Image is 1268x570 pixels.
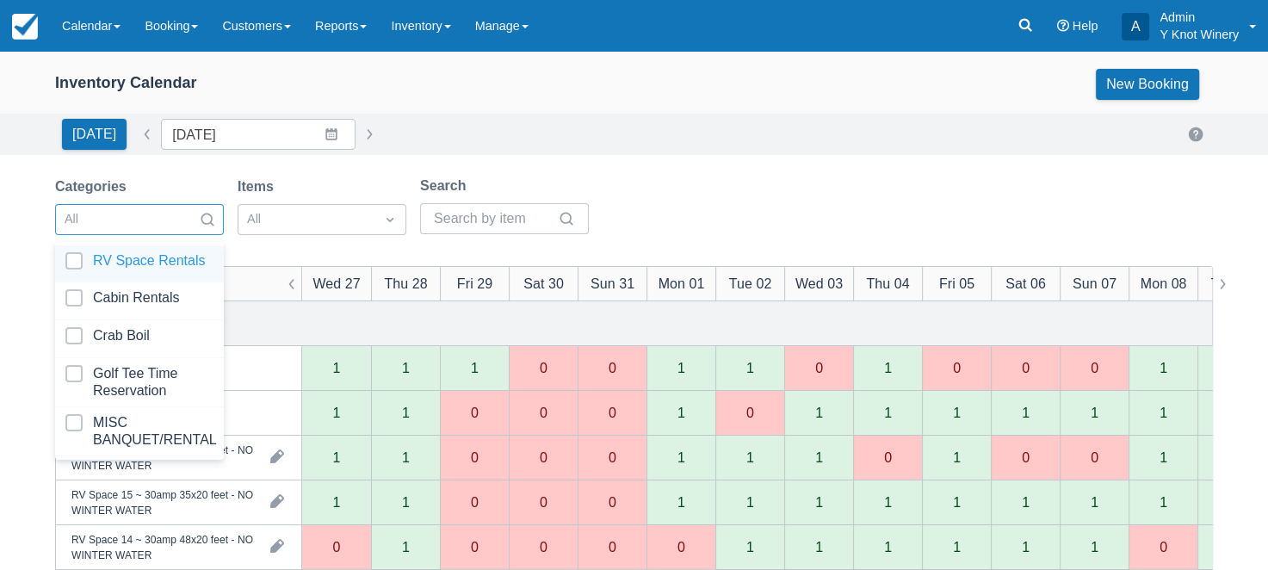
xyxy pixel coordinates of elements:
[1073,19,1098,33] span: Help
[646,525,715,570] div: 0
[991,436,1060,480] div: 0
[715,391,784,436] div: 0
[71,531,257,562] div: RV Space 14 ~ 30amp 48x20 feet - NO WINTER WATER
[715,436,784,480] div: 1
[302,480,371,525] div: 1
[1060,391,1129,436] div: 1
[1122,13,1149,40] div: A
[591,273,634,294] div: Sun 31
[93,414,217,449] div: MISC BANQUET/RENTAL
[677,495,685,509] div: 1
[238,177,281,197] label: Items
[402,540,410,554] div: 1
[540,495,547,509] div: 0
[991,525,1060,570] div: 1
[646,480,715,525] div: 1
[609,406,616,419] div: 0
[578,391,646,436] div: 0
[784,436,853,480] div: 1
[1060,436,1129,480] div: 0
[509,391,578,436] div: 0
[1022,495,1030,509] div: 1
[578,346,646,391] div: 0
[371,346,440,391] div: 1
[815,540,823,554] div: 1
[1060,480,1129,525] div: 1
[677,361,685,375] div: 1
[371,436,440,480] div: 1
[991,346,1060,391] div: 0
[1197,525,1266,570] div: 1
[746,450,754,464] div: 1
[1022,406,1030,419] div: 1
[746,406,754,419] div: 0
[1129,525,1197,570] div: 0
[371,480,440,525] div: 1
[578,480,646,525] div: 0
[1141,273,1187,294] div: Mon 08
[715,480,784,525] div: 1
[402,450,410,464] div: 1
[1073,273,1116,294] div: Sun 07
[853,525,922,570] div: 1
[1091,406,1098,419] div: 1
[853,436,922,480] div: 0
[381,211,399,228] span: Dropdown icon
[853,391,922,436] div: 1
[1160,495,1167,509] div: 1
[384,273,427,294] div: Thu 28
[71,486,257,517] div: RV Space 15 ~ 30amp 35x20 feet - NO WINTER WATER
[784,391,853,436] div: 1
[677,450,685,464] div: 1
[509,480,578,525] div: 0
[884,406,892,419] div: 1
[420,176,473,196] label: Search
[1057,20,1069,32] i: Help
[953,540,961,554] div: 1
[540,361,547,375] div: 0
[853,346,922,391] div: 1
[1197,436,1266,480] div: 1
[578,525,646,570] div: 0
[371,391,440,436] div: 1
[509,436,578,480] div: 0
[302,525,371,570] div: 0
[1060,346,1129,391] div: 0
[746,361,754,375] div: 1
[1197,480,1266,525] div: 1
[953,406,961,419] div: 1
[853,480,922,525] div: 1
[953,361,961,375] div: 0
[1129,480,1197,525] div: 1
[784,346,853,391] div: 0
[1129,391,1197,436] div: 1
[884,450,892,464] div: 0
[677,406,685,419] div: 1
[609,361,616,375] div: 0
[815,450,823,464] div: 1
[646,346,715,391] div: 1
[578,436,646,480] div: 0
[199,211,216,228] span: Search
[440,436,509,480] div: 0
[1005,273,1046,294] div: Sat 06
[1096,69,1199,100] a: New Booking
[609,495,616,509] div: 0
[509,346,578,391] div: 0
[884,495,892,509] div: 1
[333,540,341,554] div: 0
[991,391,1060,436] div: 1
[1211,273,1254,294] div: Tue 09
[302,436,371,480] div: 1
[991,480,1060,525] div: 1
[509,525,578,570] div: 0
[1091,361,1098,375] div: 0
[71,442,257,473] div: RV Space 16 ~ 30amp 50x20 feet - NO WINTER WATER
[1160,361,1167,375] div: 1
[1129,436,1197,480] div: 1
[1091,495,1098,509] div: 1
[540,406,547,419] div: 0
[795,273,843,294] div: Wed 03
[866,273,909,294] div: Thu 04
[1022,450,1030,464] div: 0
